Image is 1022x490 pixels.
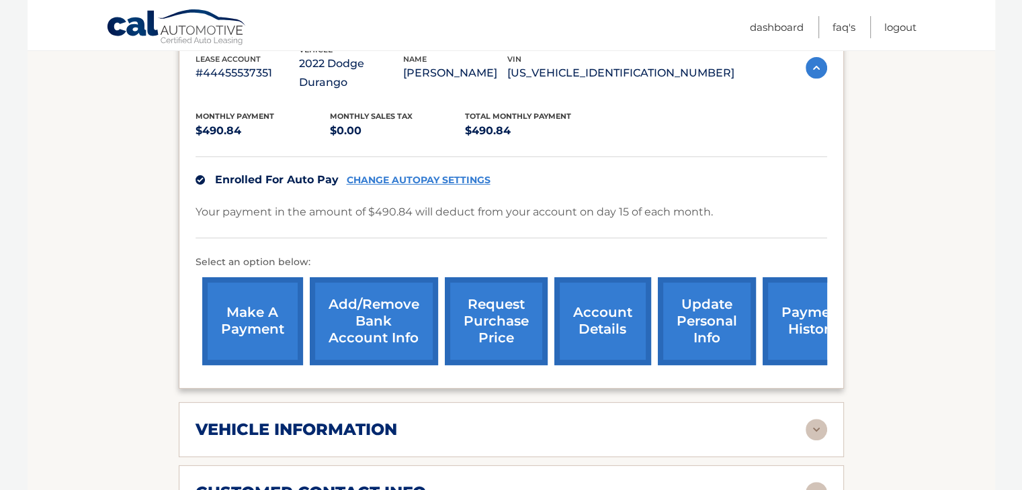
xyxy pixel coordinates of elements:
[347,175,491,186] a: CHANGE AUTOPAY SETTINGS
[202,277,303,365] a: make a payment
[299,54,403,92] p: 2022 Dodge Durango
[106,9,247,48] a: Cal Automotive
[658,277,756,365] a: update personal info
[330,111,413,121] span: Monthly sales Tax
[806,57,827,79] img: accordion-active.svg
[750,16,804,38] a: Dashboard
[196,121,331,140] p: $490.84
[763,277,863,365] a: payment history
[833,16,855,38] a: FAQ's
[330,121,465,140] p: $0.00
[554,277,651,365] a: account details
[196,54,261,64] span: lease account
[806,419,827,440] img: accordion-rest.svg
[884,16,917,38] a: Logout
[403,54,427,64] span: name
[445,277,548,365] a: request purchase price
[310,277,438,365] a: Add/Remove bank account info
[196,175,205,185] img: check.svg
[196,203,713,222] p: Your payment in the amount of $490.84 will deduct from your account on day 15 of each month.
[465,121,600,140] p: $490.84
[196,254,827,271] p: Select an option below:
[403,64,507,83] p: [PERSON_NAME]
[196,64,300,83] p: #44455537351
[465,111,571,121] span: Total Monthly Payment
[507,64,734,83] p: [US_VEHICLE_IDENTIFICATION_NUMBER]
[196,420,397,440] h2: vehicle information
[507,54,521,64] span: vin
[215,173,339,186] span: Enrolled For Auto Pay
[196,111,274,121] span: Monthly Payment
